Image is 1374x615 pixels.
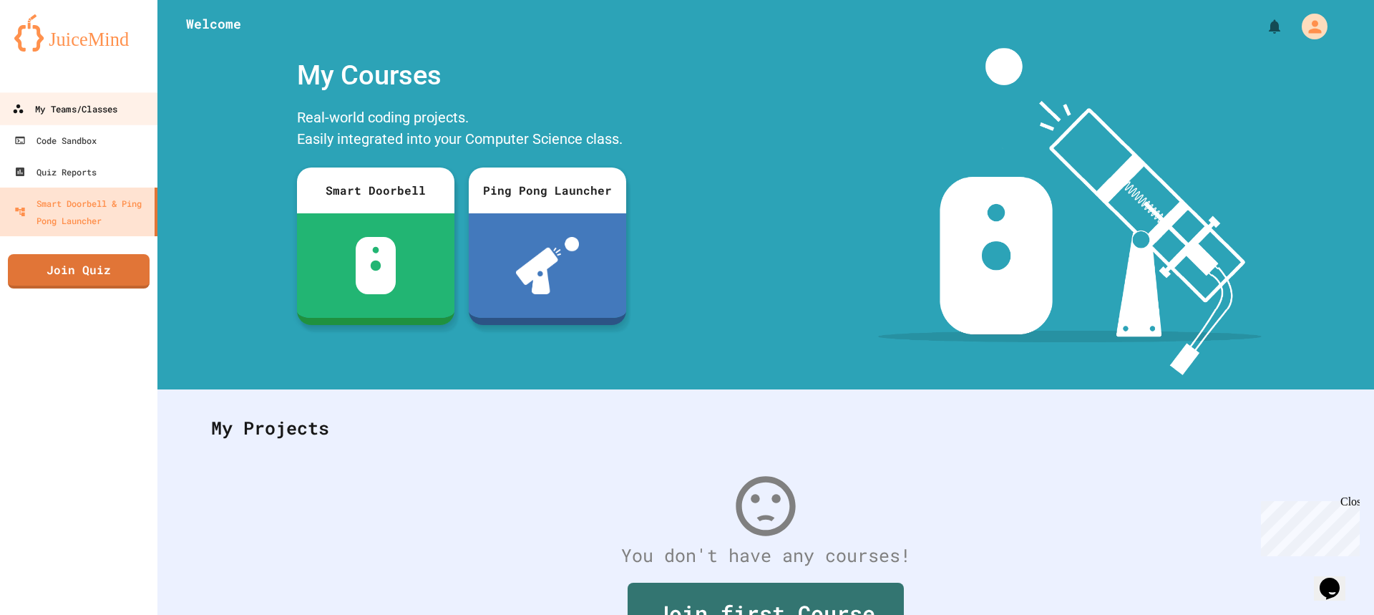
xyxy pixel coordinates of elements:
img: sdb-white.svg [356,237,396,294]
img: banner-image-my-projects.png [878,48,1262,375]
div: Smart Doorbell & Ping Pong Launcher [14,195,149,229]
iframe: chat widget [1314,558,1360,601]
div: My Notifications [1239,14,1287,39]
div: Quiz Reports [14,163,97,180]
div: My Projects [197,400,1335,456]
img: ppl-with-ball.png [516,237,580,294]
a: Join Quiz [8,254,150,289]
div: Real-world coding projects. Easily integrated into your Computer Science class. [290,103,633,157]
div: Smart Doorbell [297,168,454,213]
iframe: chat widget [1255,495,1360,556]
div: Code Sandbox [14,132,97,149]
div: Ping Pong Launcher [469,168,626,213]
img: logo-orange.svg [14,14,143,52]
div: My Teams/Classes [12,100,117,118]
div: You don't have any courses! [197,542,1335,569]
div: My Courses [290,48,633,103]
div: My Account [1287,10,1331,43]
div: Chat with us now!Close [6,6,99,91]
